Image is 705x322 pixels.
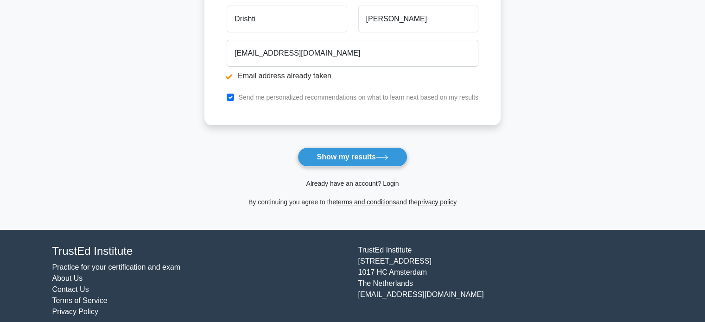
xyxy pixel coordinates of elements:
[199,196,506,208] div: By continuing you agree to the and the
[52,285,89,293] a: Contact Us
[227,6,347,32] input: First name
[52,308,99,316] a: Privacy Policy
[418,198,457,206] a: privacy policy
[52,297,108,304] a: Terms of Service
[52,274,83,282] a: About Us
[227,70,478,82] li: Email address already taken
[298,147,407,167] button: Show my results
[336,198,396,206] a: terms and conditions
[52,263,181,271] a: Practice for your certification and exam
[52,245,347,258] h4: TrustEd Institute
[353,245,659,317] div: TrustEd Institute [STREET_ADDRESS] 1017 HC Amsterdam The Netherlands [EMAIL_ADDRESS][DOMAIN_NAME]
[238,94,478,101] label: Send me personalized recommendations on what to learn next based on my results
[306,180,399,187] a: Already have an account? Login
[227,40,478,67] input: Email
[358,6,478,32] input: Last name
